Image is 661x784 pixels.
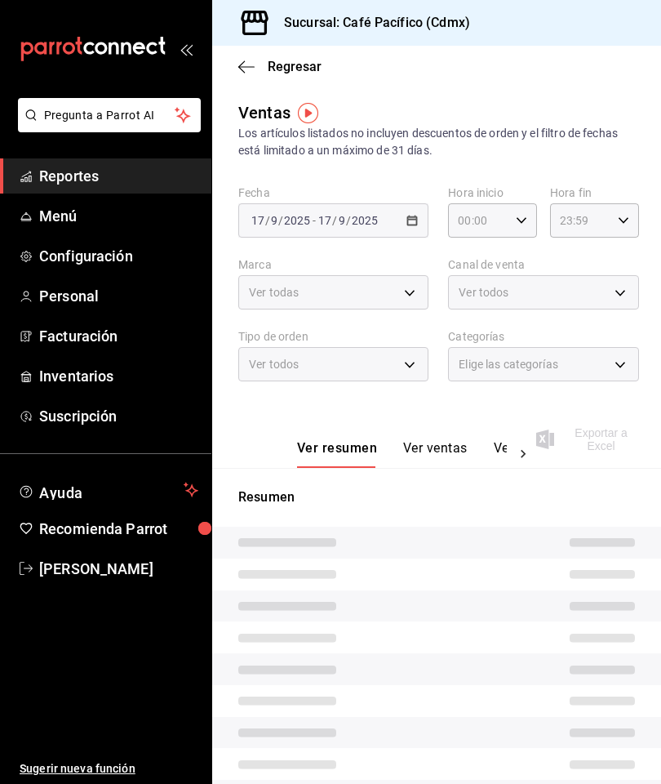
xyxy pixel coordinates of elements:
span: / [346,214,351,227]
label: Hora inicio [448,187,537,198]
span: Facturación [39,325,198,347]
span: / [265,214,270,227]
label: Marca [238,259,428,270]
button: Regresar [238,59,322,74]
span: Ver todas [249,284,299,301]
span: Regresar [268,59,322,74]
label: Categorías [448,331,638,342]
input: ---- [351,214,379,227]
button: Ver resumen [297,440,377,468]
div: Ventas [238,100,291,125]
label: Tipo de orden [238,331,428,342]
div: Los artículos listados no incluyen descuentos de orden y el filtro de fechas está limitado a un m... [238,125,635,159]
button: Pregunta a Parrot AI [18,98,201,132]
span: / [332,214,337,227]
span: [PERSON_NAME] [39,558,198,580]
span: Sugerir nueva función [20,760,198,777]
span: Ver todos [249,356,299,372]
input: -- [270,214,278,227]
label: Fecha [238,187,428,198]
span: Ver todos [459,284,508,301]
label: Hora fin [550,187,639,198]
span: Ayuda [39,480,177,500]
div: navigation tabs [297,440,507,468]
span: / [278,214,283,227]
span: Reportes [39,165,198,187]
span: Inventarios [39,365,198,387]
span: Recomienda Parrot [39,518,198,540]
label: Canal de venta [448,259,638,270]
input: -- [251,214,265,227]
button: open_drawer_menu [180,42,193,56]
input: ---- [283,214,311,227]
span: Suscripción [39,405,198,427]
a: Pregunta a Parrot AI [11,118,201,136]
span: Personal [39,285,198,307]
h3: Sucursal: Café Pacífico (Cdmx) [271,13,470,33]
span: Menú [39,205,198,227]
p: Resumen [238,488,635,507]
button: Ver ventas [403,440,468,468]
img: Tooltip marker [298,103,318,123]
span: Elige las categorías [459,356,558,372]
input: -- [338,214,346,227]
span: Configuración [39,245,198,267]
input: -- [317,214,332,227]
button: Ver cargos [494,440,559,468]
span: - [313,214,316,227]
span: Pregunta a Parrot AI [44,107,175,124]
